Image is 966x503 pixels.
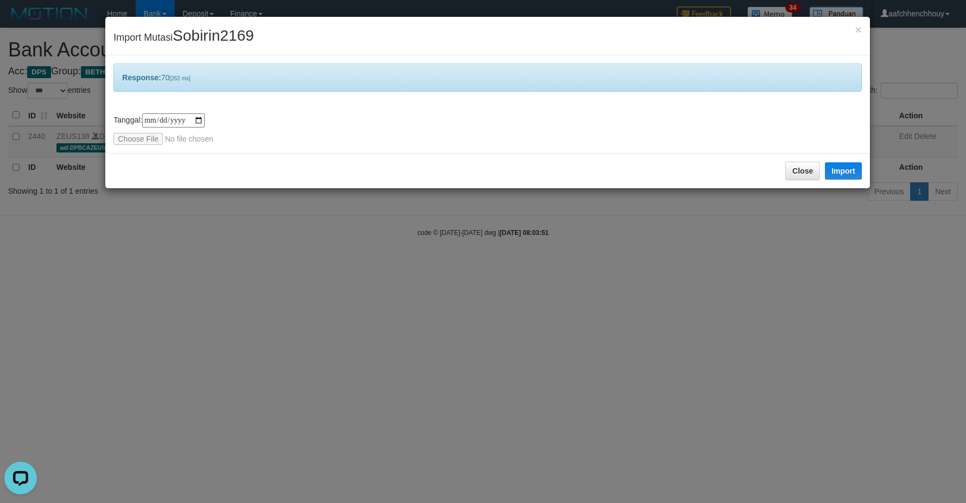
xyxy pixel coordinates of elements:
span: Sobirin2169 [173,27,253,44]
button: Import [825,162,862,180]
div: Tanggal: [113,113,861,145]
button: Close [855,24,861,35]
button: Open LiveChat chat widget [4,4,37,37]
button: Close [785,162,820,180]
span: Import Mutasi [113,32,253,43]
span: × [855,23,861,36]
span: [262 ms] [169,75,190,81]
b: Response: [122,73,161,82]
div: 70 [113,63,861,92]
